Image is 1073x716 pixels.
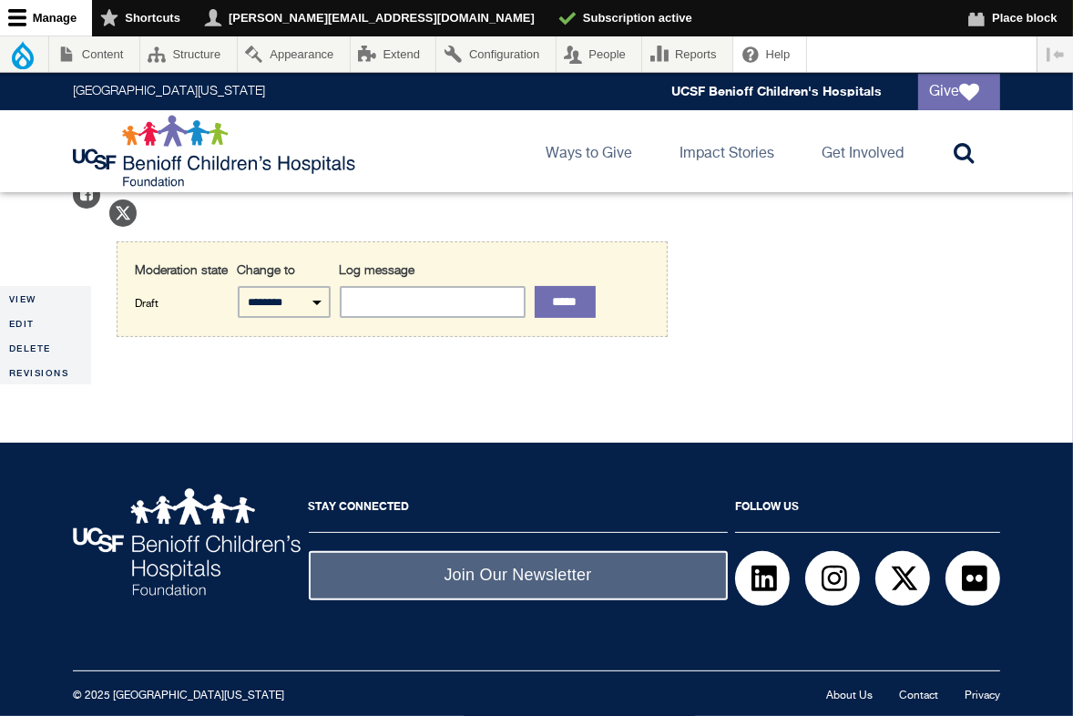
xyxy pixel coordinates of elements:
[665,110,789,192] a: Impact Stories
[351,36,436,72] a: Extend
[807,110,918,192] a: Get Involved
[309,488,728,533] h2: Stay Connected
[136,261,229,281] label: Moderation state
[238,261,296,281] label: Change to
[436,36,555,72] a: Configuration
[671,84,882,99] a: UCSF Benioff Children's Hospitals
[826,690,873,701] a: About Us
[73,115,360,188] img: Logo for UCSF Benioff Children's Hospitals Foundation
[642,36,732,72] a: Reports
[965,690,1000,701] a: Privacy
[49,36,139,72] a: Content
[735,488,1000,533] h2: Follow Us
[238,36,350,72] a: Appearance
[531,110,647,192] a: Ways to Give
[73,690,284,701] small: © 2025 [GEOGRAPHIC_DATA][US_STATE]
[73,488,301,595] img: UCSF Benioff Children's Hospitals
[73,86,265,98] a: [GEOGRAPHIC_DATA][US_STATE]
[899,690,938,701] a: Contact
[309,551,728,599] a: Join Our Newsletter
[140,36,237,72] a: Structure
[557,36,642,72] a: People
[733,36,806,72] a: Help
[340,261,415,281] label: Log message
[918,74,1000,110] a: Give
[1037,36,1073,72] button: Vertical orientation
[136,261,229,314] div: Draft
